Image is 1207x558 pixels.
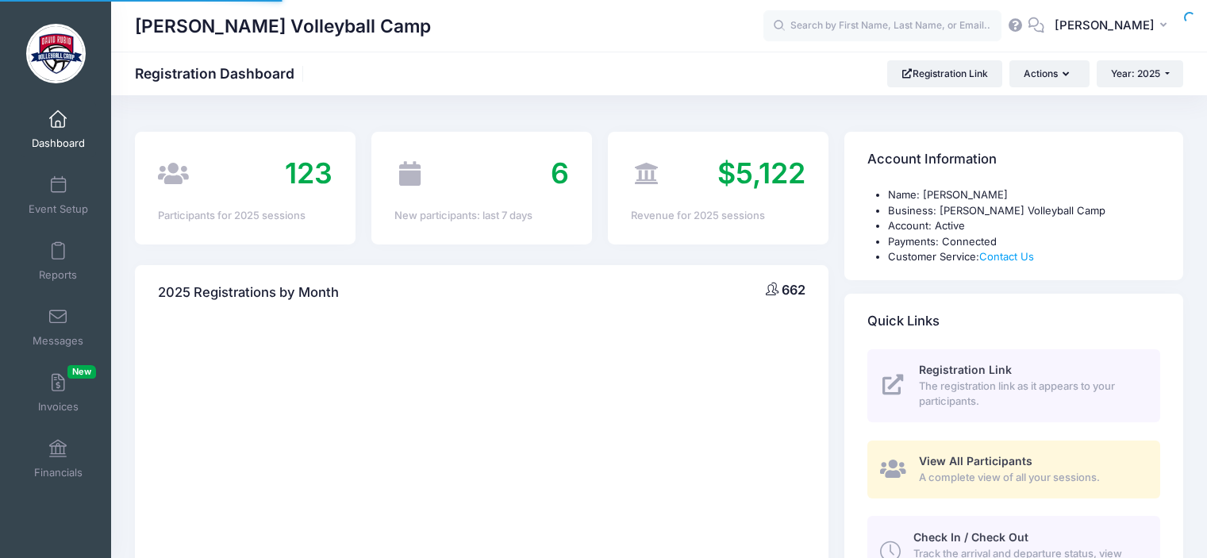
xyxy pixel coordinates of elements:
button: Year: 2025 [1097,60,1183,87]
li: Business: [PERSON_NAME] Volleyball Camp [888,203,1160,219]
button: Actions [1009,60,1089,87]
button: [PERSON_NAME] [1044,8,1183,44]
span: Event Setup [29,202,88,216]
h4: Account Information [867,137,997,183]
span: Check In / Check Out [913,530,1028,544]
span: Dashboard [32,137,85,150]
span: Invoices [38,400,79,414]
span: 123 [285,156,333,190]
span: Year: 2025 [1111,67,1160,79]
span: Reports [39,268,77,282]
h4: 2025 Registrations by Month [158,270,339,315]
img: David Rubio Volleyball Camp [26,24,86,83]
h1: [PERSON_NAME] Volleyball Camp [135,8,431,44]
a: Reports [21,233,96,289]
span: New [67,365,96,379]
a: Messages [21,299,96,355]
li: Name: [PERSON_NAME] [888,187,1160,203]
li: Account: Active [888,218,1160,234]
a: Event Setup [21,167,96,223]
span: A complete view of all your sessions. [919,470,1142,486]
input: Search by First Name, Last Name, or Email... [763,10,1001,42]
li: Customer Service: [888,249,1160,265]
span: Messages [33,334,83,348]
a: Registration Link The registration link as it appears to your participants. [867,349,1160,422]
a: Contact Us [979,250,1034,263]
div: Revenue for 2025 sessions [631,208,805,224]
div: Participants for 2025 sessions [158,208,333,224]
h4: Quick Links [867,298,940,344]
a: View All Participants A complete view of all your sessions. [867,441,1160,498]
div: New participants: last 7 days [394,208,569,224]
span: 662 [782,282,805,298]
a: InvoicesNew [21,365,96,421]
li: Payments: Connected [888,234,1160,250]
span: $5,122 [717,156,805,190]
a: Registration Link [887,60,1002,87]
span: The registration link as it appears to your participants. [919,379,1142,410]
h1: Registration Dashboard [135,65,308,82]
a: Financials [21,431,96,487]
span: Financials [34,466,83,479]
span: View All Participants [919,454,1032,468]
span: [PERSON_NAME] [1055,17,1155,34]
a: Dashboard [21,102,96,157]
span: 6 [551,156,569,190]
span: Registration Link [919,363,1012,376]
